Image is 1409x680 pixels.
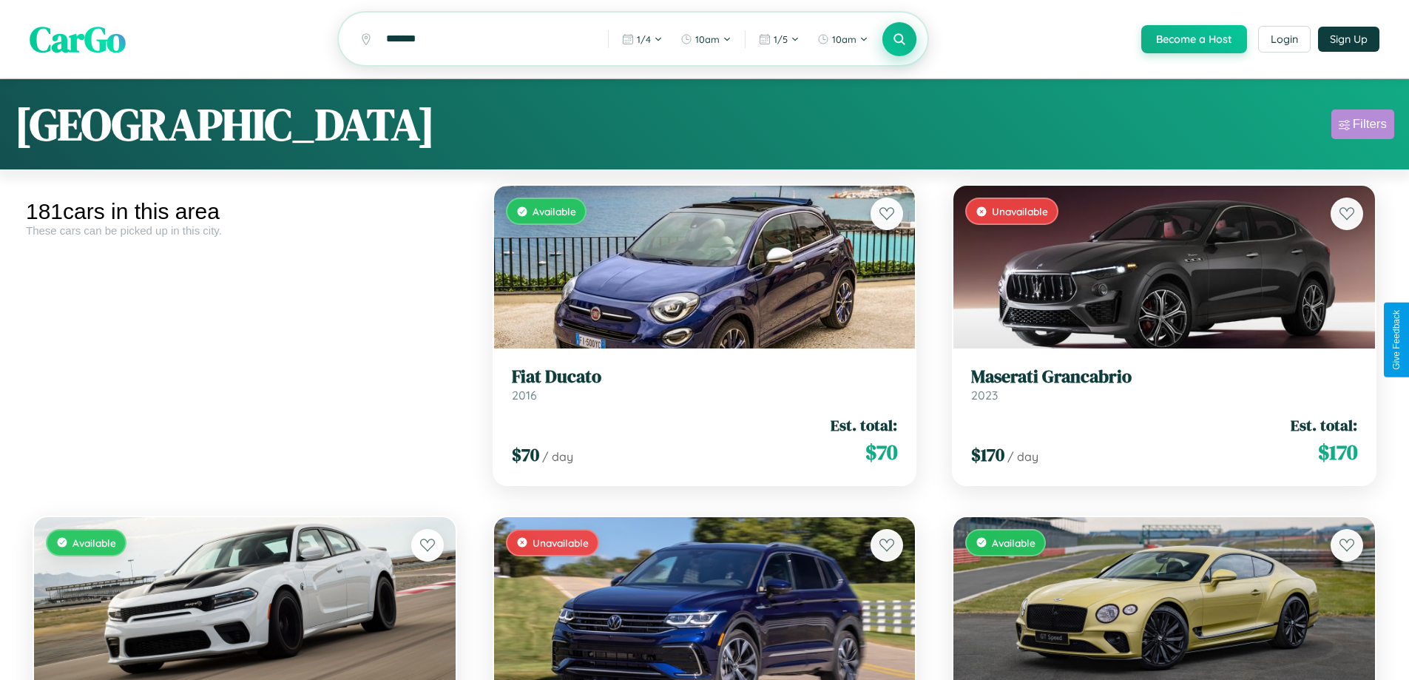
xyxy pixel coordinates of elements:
h3: Maserati Grancabrio [971,366,1357,388]
button: Sign Up [1318,27,1379,52]
span: Available [533,205,576,218]
div: These cars can be picked up in this city. [26,224,464,237]
span: 10am [695,33,720,45]
a: Fiat Ducato2016 [512,366,898,403]
span: Unavailable [992,205,1048,218]
button: 1/5 [751,27,807,51]
span: 1 / 4 [637,33,651,45]
span: Est. total: [831,414,897,436]
span: CarGo [30,15,126,64]
span: 10am [832,33,856,45]
button: Filters [1331,110,1394,139]
a: Maserati Grancabrio2023 [971,366,1357,403]
button: 1/4 [615,27,670,51]
span: 2023 [971,388,998,403]
div: Filters [1353,117,1387,132]
h1: [GEOGRAPHIC_DATA] [15,94,435,155]
span: $ 70 [865,437,897,467]
button: Become a Host [1141,25,1247,53]
span: 2016 [512,388,537,403]
span: Available [72,536,116,549]
button: 10am [810,27,876,51]
span: $ 170 [1318,437,1357,467]
span: / day [542,449,573,464]
span: 1 / 5 [774,33,788,45]
button: Login [1258,26,1311,53]
span: Unavailable [533,536,589,549]
span: Available [992,536,1035,549]
h3: Fiat Ducato [512,366,898,388]
span: $ 70 [512,442,539,467]
span: / day [1007,449,1038,464]
span: Est. total: [1291,414,1357,436]
span: $ 170 [971,442,1004,467]
div: Give Feedback [1391,310,1402,370]
div: 181 cars in this area [26,199,464,224]
button: 10am [673,27,739,51]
